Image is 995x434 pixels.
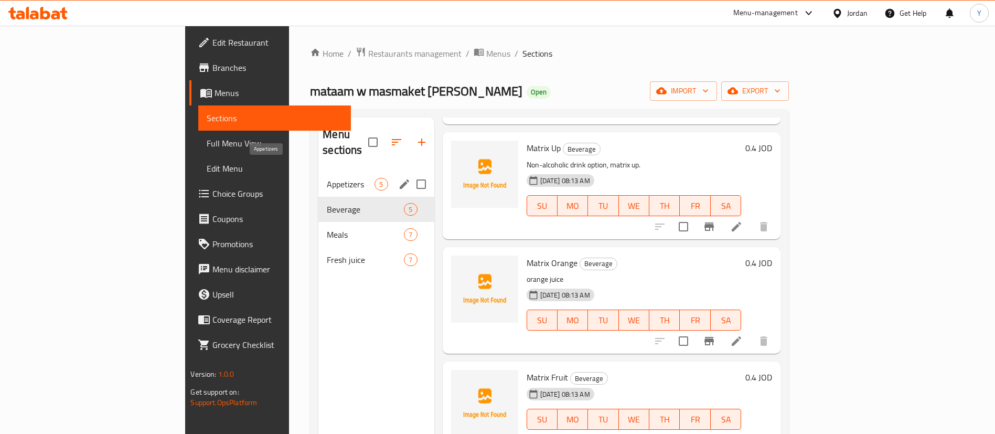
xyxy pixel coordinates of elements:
[751,214,776,239] button: delete
[327,178,375,190] span: Appetizers
[745,370,772,385] h6: 0.4 JOD
[649,310,680,331] button: TH
[654,412,676,427] span: TH
[562,412,584,427] span: MO
[198,105,351,131] a: Sections
[977,7,981,19] span: Y
[672,216,694,238] span: Select to update
[486,47,510,60] span: Menus
[619,409,649,430] button: WE
[745,141,772,155] h6: 0.4 JOD
[619,195,649,216] button: WE
[562,198,584,214] span: MO
[189,80,351,105] a: Menus
[212,338,343,351] span: Grocery Checklist
[650,81,717,101] button: import
[654,198,676,214] span: TH
[623,198,645,214] span: WE
[212,187,343,200] span: Choice Groups
[327,203,404,216] span: Beverage
[207,112,343,124] span: Sections
[527,273,742,286] p: orange juice
[212,288,343,301] span: Upsell
[522,47,552,60] span: Sections
[362,131,384,153] span: Select all sections
[623,412,645,427] span: WE
[536,176,594,186] span: [DATE] 08:13 AM
[558,195,588,216] button: MO
[580,258,617,270] div: Beverage
[189,231,351,257] a: Promotions
[318,167,434,277] nav: Menu sections
[527,158,742,172] p: Non-alcoholic drink option, matrix up.
[527,140,561,156] span: Matrix Up
[212,61,343,74] span: Branches
[215,87,343,99] span: Menus
[623,313,645,328] span: WE
[619,310,649,331] button: WE
[711,409,741,430] button: SA
[684,412,706,427] span: FR
[474,47,510,60] a: Menus
[527,88,551,97] span: Open
[527,195,558,216] button: SU
[527,86,551,99] div: Open
[368,47,462,60] span: Restaurants management
[190,385,239,399] span: Get support on:
[327,228,404,241] div: Meals
[212,313,343,326] span: Coverage Report
[527,409,558,430] button: SU
[649,195,680,216] button: TH
[515,47,518,60] li: /
[409,130,434,155] button: Add section
[588,409,618,430] button: TU
[451,256,518,323] img: Matrix Orange
[697,214,722,239] button: Branch-specific-item
[570,372,608,385] div: Beverage
[730,84,780,98] span: export
[207,162,343,175] span: Edit Menu
[711,310,741,331] button: SA
[558,409,588,430] button: MO
[189,30,351,55] a: Edit Restaurant
[733,7,798,19] div: Menu-management
[375,179,387,189] span: 5
[318,222,434,247] div: Meals7
[212,238,343,250] span: Promotions
[715,313,737,328] span: SA
[318,197,434,222] div: Beverage5
[451,141,518,208] img: Matrix Up
[592,412,614,427] span: TU
[404,203,417,216] div: items
[327,253,404,266] div: Fresh juice
[189,257,351,282] a: Menu disclaimer
[356,47,462,60] a: Restaurants management
[588,195,618,216] button: TU
[404,205,416,215] span: 5
[571,373,607,385] span: Beverage
[751,329,776,354] button: delete
[207,137,343,150] span: Full Menu View
[190,396,257,409] a: Support.OpsPlatform
[684,198,706,214] span: FR
[212,36,343,49] span: Edit Restaurant
[730,335,743,347] a: Edit menu item
[592,198,614,214] span: TU
[711,195,741,216] button: SA
[654,313,676,328] span: TH
[680,310,710,331] button: FR
[527,369,568,385] span: Matrix Fruit
[680,195,710,216] button: FR
[189,282,351,307] a: Upsell
[649,409,680,430] button: TH
[189,181,351,206] a: Choice Groups
[730,220,743,233] a: Edit menu item
[212,263,343,276] span: Menu disclaimer
[189,55,351,80] a: Branches
[198,131,351,156] a: Full Menu View
[404,255,416,265] span: 7
[658,84,709,98] span: import
[680,409,710,430] button: FR
[218,367,234,381] span: 1.0.0
[189,307,351,332] a: Coverage Report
